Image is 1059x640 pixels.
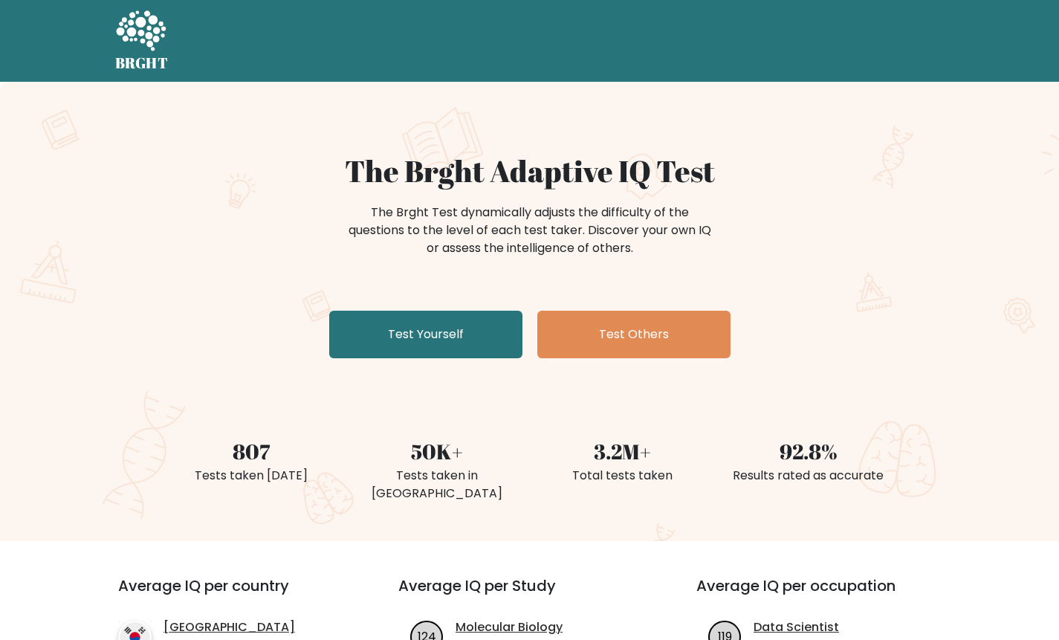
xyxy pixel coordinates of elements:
[167,467,335,485] div: Tests taken [DATE]
[118,577,345,612] h3: Average IQ per country
[167,153,893,189] h1: The Brght Adaptive IQ Test
[329,311,522,358] a: Test Yourself
[353,467,521,502] div: Tests taken in [GEOGRAPHIC_DATA]
[353,436,521,467] div: 50K+
[696,577,959,612] h3: Average IQ per occupation
[537,311,731,358] a: Test Others
[115,54,169,72] h5: BRGHT
[398,577,661,612] h3: Average IQ per Study
[163,618,295,636] a: [GEOGRAPHIC_DATA]
[539,467,707,485] div: Total tests taken
[344,204,716,257] div: The Brght Test dynamically adjusts the difficulty of the questions to the level of each test take...
[115,6,169,76] a: BRGHT
[725,436,893,467] div: 92.8%
[754,618,839,636] a: Data Scientist
[456,618,563,636] a: Molecular Biology
[167,436,335,467] div: 807
[539,436,707,467] div: 3.2M+
[725,467,893,485] div: Results rated as accurate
